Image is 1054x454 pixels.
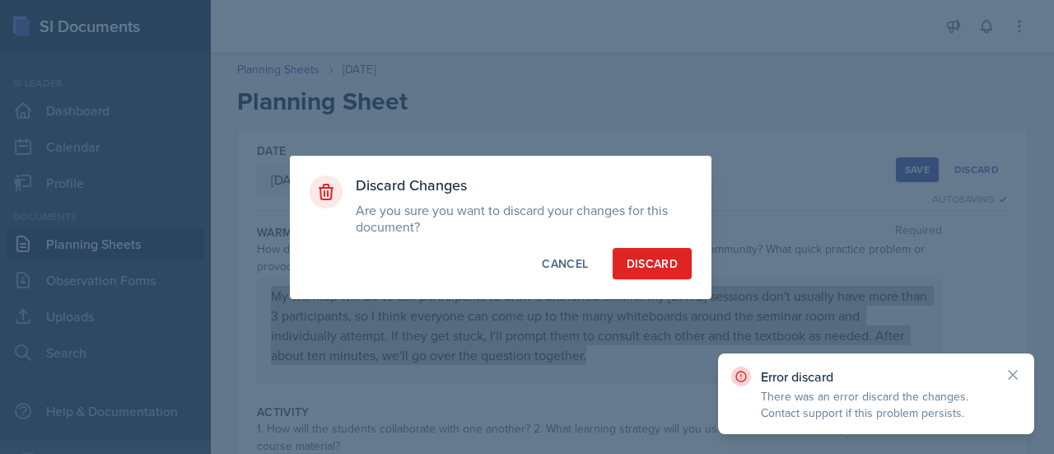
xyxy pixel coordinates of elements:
[528,248,602,279] button: Cancel
[761,388,991,421] p: There was an error discard the changes. Contact support if this problem persists.
[627,255,678,272] div: Discard
[613,248,692,279] button: Discard
[542,255,588,272] div: Cancel
[356,202,692,235] p: Are you sure you want to discard your changes for this document?
[356,176,692,195] h3: Discard Changes
[761,368,991,385] p: Error discard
